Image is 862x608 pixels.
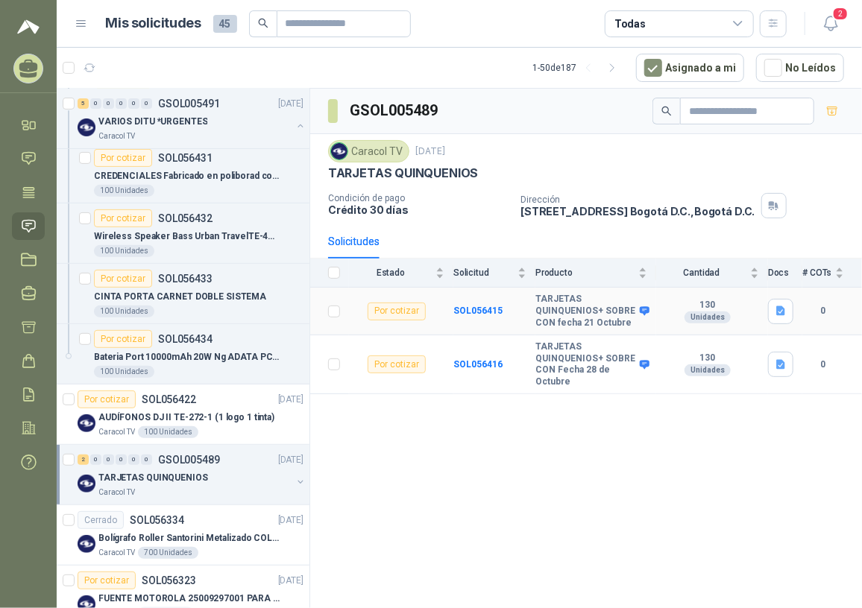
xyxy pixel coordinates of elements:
[94,330,152,348] div: Por cotizar
[349,267,432,278] span: Estado
[368,303,426,320] div: Por cotizar
[78,535,95,553] img: Company Logo
[94,350,280,364] p: Bateria Port 10000mAh 20W Ng ADATA PC100BKCarga
[94,185,154,197] div: 100 Unidades
[656,259,768,288] th: Cantidad
[57,203,309,264] a: Por cotizarSOL056432Wireless Speaker Bass Urban TravelTE-452Speaker100 Unidades
[453,259,535,288] th: Solicitud
[802,267,832,278] span: # COTs
[17,18,40,36] img: Logo peakr
[328,140,409,162] div: Caracol TV
[453,359,503,370] a: SOL056416
[78,95,306,142] a: 5 0 0 0 0 0 GSOL005491[DATE] Company LogoVARIOS DITU *URGENTESCaracol TV
[278,513,303,528] p: [DATE]
[278,97,303,111] p: [DATE]
[158,98,220,109] p: GSOL005491
[106,13,201,34] h1: Mis solicitudes
[98,411,274,425] p: AUDÍFONOS DJ II TE-272-1 (1 logo 1 tinta)
[57,384,309,445] a: Por cotizarSOL056422[DATE] Company LogoAUDÍFONOS DJ II TE-272-1 (1 logo 1 tinta)Caracol TV100 Uni...
[331,143,347,159] img: Company Logo
[78,390,136,408] div: Por cotizar
[636,54,744,82] button: Asignado a mi
[98,487,135,498] p: Caracol TV
[128,98,139,109] div: 0
[768,259,802,288] th: Docs
[98,547,135,559] p: Caracol TV
[453,305,503,316] a: SOL056415
[128,455,139,465] div: 0
[141,455,152,465] div: 0
[656,267,747,278] span: Cantidad
[98,592,284,606] p: FUENTE MOTOROLA 25009297001 PARA EP450
[817,10,844,37] button: 2
[328,193,509,203] p: Condición de pago
[78,511,124,529] div: Cerrado
[158,273,213,284] p: SOL056433
[98,471,208,485] p: TARJETAS QUINQUENIOS
[535,259,656,288] th: Producto
[802,259,862,288] th: # COTs
[78,571,136,589] div: Por cotizar
[116,98,127,109] div: 0
[78,98,89,109] div: 5
[685,364,731,376] div: Unidades
[98,130,135,142] p: Caracol TV
[90,98,101,109] div: 0
[685,311,731,323] div: Unidades
[78,475,95,493] img: Company Logo
[78,455,89,465] div: 2
[520,194,755,205] p: Dirección
[656,352,759,364] b: 130
[142,394,196,405] p: SOL056422
[57,264,309,324] a: Por cotizarSOL056433CINTA PORTA CARNET DOBLE SISTEMA100 Unidades
[78,118,95,136] img: Company Logo
[535,267,635,278] span: Producto
[94,245,154,257] div: 100 Unidades
[130,515,184,525] p: SOL056334
[802,304,844,318] b: 0
[535,341,636,387] b: TARJETAS QUINQUENIOS+ SOBRE CON Fecha 28 de Octubre
[142,575,196,586] p: SOL056323
[661,106,672,116] span: search
[656,300,759,311] b: 130
[158,334,213,344] p: SOL056434
[832,7,849,21] span: 2
[94,149,152,167] div: Por cotizar
[368,355,426,373] div: Por cotizar
[802,358,844,372] b: 0
[57,324,309,384] a: Por cotizarSOL056434Bateria Port 10000mAh 20W Ng ADATA PC100BKCarga100 Unidades
[532,56,624,80] div: 1 - 50 de 187
[349,259,453,288] th: Estado
[328,165,478,181] p: TARJETAS QUINQUENIOS
[278,574,303,588] p: [DATE]
[103,455,114,465] div: 0
[94,366,154,378] div: 100 Unidades
[94,290,266,304] p: CINTA PORTA CARNET DOBLE SISTEMA
[278,453,303,467] p: [DATE]
[94,229,280,244] p: Wireless Speaker Bass Urban TravelTE-452Speaker
[350,99,440,122] h3: GSOL005489
[94,270,152,288] div: Por cotizar
[78,451,306,498] a: 2 0 0 0 0 0 GSOL005489[DATE] Company LogoTARJETAS QUINQUENIOSCaracol TV
[158,213,213,224] p: SOL056432
[94,209,152,227] div: Por cotizar
[116,455,127,465] div: 0
[98,531,284,545] p: Bolígrafo Roller Santorini Metalizado COLOR MORADO 1logo
[138,426,198,438] div: 100 Unidades
[98,426,135,438] p: Caracol TV
[756,54,844,82] button: No Leídos
[415,145,445,159] p: [DATE]
[158,455,220,465] p: GSOL005489
[57,505,309,566] a: CerradoSOL056334[DATE] Company LogoBolígrafo Roller Santorini Metalizado COLOR MORADO 1logoCaraco...
[138,547,198,559] div: 700 Unidades
[57,143,309,203] a: Por cotizarSOL056431CREDENCIALES Fabricado en poliborad con impresión digital a full color100 Uni...
[520,205,755,218] p: [STREET_ADDRESS] Bogotá D.C. , Bogotá D.C.
[78,414,95,432] img: Company Logo
[328,233,380,250] div: Solicitudes
[258,18,268,28] span: search
[98,115,207,129] p: VARIOS DITU *URGENTES
[278,393,303,407] p: [DATE]
[141,98,152,109] div: 0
